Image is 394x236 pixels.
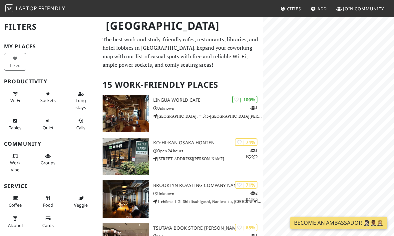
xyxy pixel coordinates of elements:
[4,43,95,50] h3: My Places
[41,160,55,166] span: Group tables
[4,151,26,175] button: Work vibe
[153,198,263,205] p: 1-chōme-1-21 Shikitsuhigashi, Naniwa-ku, [GEOGRAPHIC_DATA]
[103,95,149,132] img: Lingua World Cafe
[40,97,56,103] span: Power sockets
[153,140,263,146] h3: KOːHIːKAN Osaka Honten
[153,148,263,154] p: Open 24 hours
[70,115,92,133] button: Calls
[99,138,263,175] a: KOːHIːKAN Osaka Honten | 74% 112 KOːHIːKAN Osaka Honten Open 24 hours [STREET_ADDRESS][PERSON_NAME]
[290,217,387,229] a: Become an Ambassador 🤵🏻‍♀️🤵🏾‍♂️🤵🏼‍♀️
[5,4,13,12] img: LaptopFriendly
[76,125,85,131] span: Video/audio calls
[232,96,257,103] div: | 100%
[99,180,263,218] a: Brooklyn Roasting Company Namba | 71% 212 Brooklyn Roasting Company Namba Unknown 1-chōme-1-21 Sh...
[245,147,257,160] p: 1 1 2
[153,225,263,231] h3: TSUTAYA BOOK STORE [PERSON_NAME]
[4,183,95,189] h3: Service
[103,75,259,95] h2: 15 Work-Friendly Places
[10,97,20,103] span: Stable Wi-Fi
[70,193,92,210] button: Veggie
[9,202,22,208] span: Coffee
[10,160,21,172] span: People working
[103,138,149,175] img: KOːHIːKAN Osaka Honten
[334,3,387,15] a: Join Community
[317,6,327,12] span: Add
[287,6,301,12] span: Cities
[308,3,330,15] a: Add
[153,190,263,197] p: Unknown
[4,17,95,37] h2: Filters
[343,6,384,12] span: Join Community
[16,5,37,12] span: Laptop
[245,190,257,203] p: 2 1 2
[153,113,263,119] p: [GEOGRAPHIC_DATA], 〒543-[GEOGRAPHIC_DATA][PERSON_NAME], [GEOGRAPHIC_DATA]
[43,202,53,208] span: Food
[278,3,304,15] a: Cities
[153,105,263,111] p: Unknown
[4,193,26,210] button: Coffee
[8,222,23,228] span: Alcohol
[235,138,257,146] div: | 74%
[99,95,263,132] a: Lingua World Cafe | 100% 1 Lingua World Cafe Unknown [GEOGRAPHIC_DATA], 〒543-[GEOGRAPHIC_DATA][PE...
[76,97,86,110] span: Long stays
[153,156,263,162] p: [STREET_ADDRESS][PERSON_NAME]
[4,213,26,231] button: Alcohol
[153,97,263,103] h3: Lingua World Cafe
[9,125,21,131] span: Work-friendly tables
[37,193,59,210] button: Food
[4,115,26,133] button: Tables
[70,88,92,113] button: Long stays
[153,183,263,188] h3: Brooklyn Roasting Company Namba
[235,224,257,231] div: | 65%
[43,125,54,131] span: Quiet
[235,181,257,189] div: | 71%
[101,17,261,35] h1: [GEOGRAPHIC_DATA]
[74,202,88,208] span: Veggie
[250,105,257,111] p: 1
[37,151,59,168] button: Groups
[103,35,259,69] p: The best work and study-friendly cafes, restaurants, libraries, and hotel lobbies in [GEOGRAPHIC_...
[38,5,65,12] span: Friendly
[103,180,149,218] img: Brooklyn Roasting Company Namba
[37,213,59,231] button: Cards
[4,78,95,85] h3: Productivity
[42,222,54,228] span: Credit cards
[37,88,59,106] button: Sockets
[37,115,59,133] button: Quiet
[5,3,65,15] a: LaptopFriendly LaptopFriendly
[4,88,26,106] button: Wi-Fi
[4,141,95,147] h3: Community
